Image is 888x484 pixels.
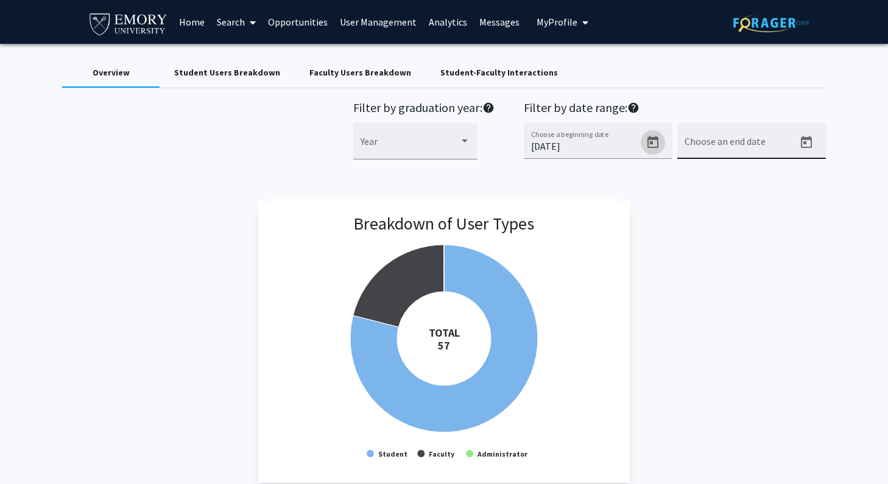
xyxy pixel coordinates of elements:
h2: Filter by date range: [524,100,826,118]
text: Administrator [477,449,528,458]
h2: Filter by graduation year: [353,100,495,118]
h3: Breakdown of User Types [353,214,534,234]
a: Home [173,1,211,43]
div: Student-Faculty Interactions [440,66,558,79]
img: Emory University Logo [88,10,169,37]
a: Opportunities [262,1,334,43]
a: Messages [473,1,526,43]
tspan: TOTAL 57 [428,326,459,352]
button: Open calendar [794,130,819,155]
a: User Management [334,1,423,43]
a: Analytics [423,1,473,43]
text: Faculty [429,449,455,458]
div: Faculty Users Breakdown [309,66,411,79]
mat-icon: help [627,100,640,115]
mat-icon: help [482,100,495,115]
div: Student Users Breakdown [174,66,280,79]
img: ForagerOne Logo [733,13,809,32]
iframe: Chat [9,429,52,475]
button: Open calendar [641,130,665,155]
span: My Profile [537,16,577,28]
div: Overview [93,66,130,79]
text: Student [378,449,407,458]
a: Search [211,1,262,43]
